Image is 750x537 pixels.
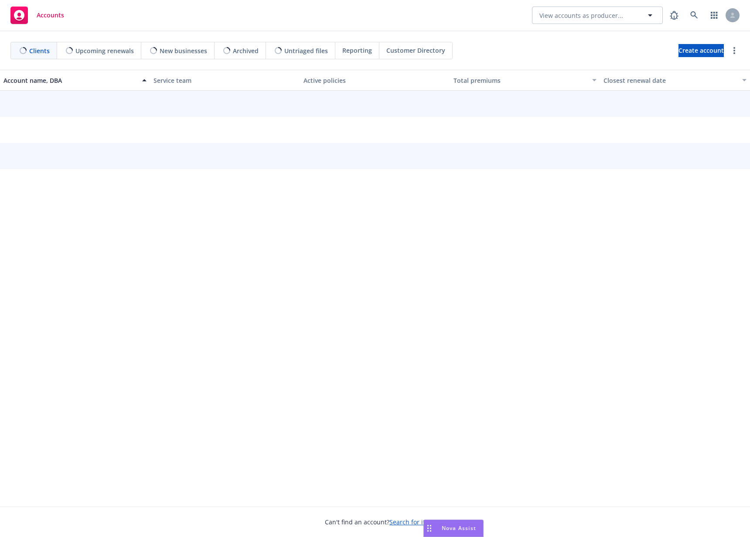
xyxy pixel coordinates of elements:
[665,7,683,24] a: Report a Bug
[453,76,587,85] div: Total premiums
[284,46,328,55] span: Untriaged files
[325,517,425,527] span: Can't find an account?
[150,70,300,91] button: Service team
[153,76,297,85] div: Service team
[424,520,435,537] div: Drag to move
[300,70,450,91] button: Active policies
[386,46,445,55] span: Customer Directory
[342,46,372,55] span: Reporting
[160,46,207,55] span: New businesses
[303,76,447,85] div: Active policies
[389,518,425,526] a: Search for it
[685,7,703,24] a: Search
[729,45,740,56] a: more
[450,70,600,91] button: Total premiums
[532,7,663,24] button: View accounts as producer...
[706,7,723,24] a: Switch app
[7,3,68,27] a: Accounts
[233,46,259,55] span: Archived
[539,11,623,20] span: View accounts as producer...
[423,520,484,537] button: Nova Assist
[37,12,64,19] span: Accounts
[678,42,724,59] span: Create account
[3,76,137,85] div: Account name, DBA
[600,70,750,91] button: Closest renewal date
[29,46,50,55] span: Clients
[678,44,724,57] a: Create account
[603,76,737,85] div: Closest renewal date
[442,524,476,532] span: Nova Assist
[75,46,134,55] span: Upcoming renewals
